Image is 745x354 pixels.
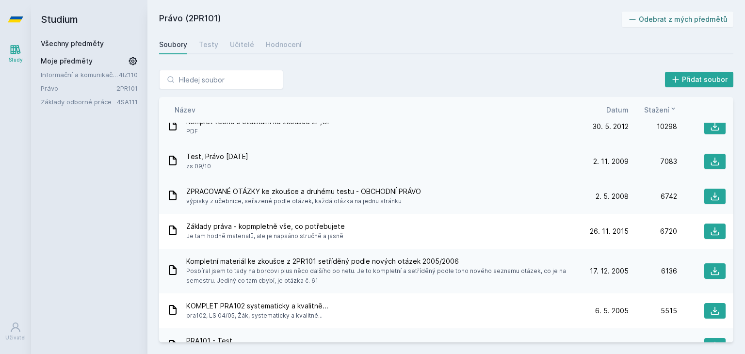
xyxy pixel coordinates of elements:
div: Study [9,56,23,64]
button: Datum [606,105,629,115]
button: Název [175,105,195,115]
h2: Právo (2PR101) [159,12,622,27]
span: KOMPLET PRA102 systematicky a kvalitně... [186,301,328,311]
div: 6742 [629,192,677,201]
a: Informační a komunikační technologie [41,70,119,80]
div: Hodnocení [266,40,302,49]
div: 6720 [629,226,677,236]
a: 4SA111 [117,98,138,106]
span: 30. 5. 2012 [593,122,629,131]
span: Je tam hodně materialů, ale je napsáno stručně a jasně [186,231,345,241]
a: Testy [199,35,218,54]
a: Všechny předměty [41,39,104,48]
span: 2. 5. 2008 [596,192,629,201]
span: zs 09/10 [186,161,248,171]
span: 13. 6. 2004 [592,341,629,351]
input: Hledej soubor [159,70,283,89]
span: 2. 11. 2009 [593,157,629,166]
span: pra102, LS 04/05, Žák, systematicky a kvalitně... [186,311,328,321]
span: Kompletní materiál ke zkoušce z 2PR101 setříděný podle nových otázek 2005/2006 [186,257,576,266]
span: Základy práva - kopmpletně vše, co potřebujete [186,222,345,231]
span: 6. 5. 2005 [595,306,629,316]
span: Posbíral jsem to tady na borcovi plus něco dalšího po netu. Je to kompletní a setříděný podle toh... [186,266,576,286]
span: 17. 12. 2005 [590,266,629,276]
button: Odebrat z mých předmětů [622,12,734,27]
span: PRA101 - Test [186,336,232,346]
div: Uživatel [5,334,26,341]
a: Učitelé [230,35,254,54]
a: Study [2,39,29,68]
div: 7083 [629,157,677,166]
span: Stažení [644,105,669,115]
div: Učitelé [230,40,254,49]
span: ZPRACOVANÉ OTÁZKY ke zkoušce a druhému testu - OBCHODNÍ PRÁVO [186,187,421,196]
span: Test, Právo [DATE] [186,152,248,161]
div: Testy [199,40,218,49]
div: 5251 [629,341,677,351]
div: 10298 [629,122,677,131]
a: Právo [41,83,116,93]
button: Stažení [644,105,677,115]
button: Přidat soubor [665,72,734,87]
a: Soubory [159,35,187,54]
span: 26. 11. 2015 [590,226,629,236]
div: 6136 [629,266,677,276]
span: PDF [186,127,332,136]
a: 4IZ110 [119,71,138,79]
a: Uživatel [2,317,29,346]
a: Základy odborné práce [41,97,117,107]
div: Soubory [159,40,187,49]
a: 2PR101 [116,84,138,92]
span: Moje předměty [41,56,93,66]
div: 5515 [629,306,677,316]
a: Hodnocení [266,35,302,54]
span: výpisky z učebnice, seřazené podle otázek, každá otázka na jednu stránku [186,196,421,206]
